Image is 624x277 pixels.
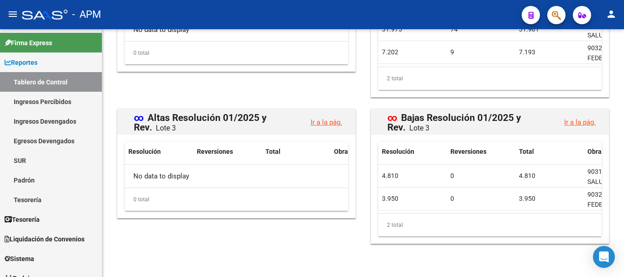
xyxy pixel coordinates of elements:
[557,114,600,131] button: Ir a la pág.
[378,214,602,236] div: 2 total
[519,193,580,204] div: 3.950
[125,42,348,64] div: 0 total
[303,114,346,131] button: Ir a la pág.
[128,148,161,155] span: Resolución
[382,24,443,35] div: 31.975
[447,142,515,162] datatable-header-cell: Reversiones
[382,47,443,57] div: 7.202
[5,234,85,244] span: Liquidación de Convenios
[334,148,389,155] span: Obra Social Origen
[450,193,512,204] div: 0
[134,112,144,123] span: ∞
[450,24,512,35] div: 74
[197,148,233,155] span: Reversiones
[72,5,101,25] span: - APM
[134,106,296,132] mat-card-title: Altas Resolución 01/2025 y Rev.
[387,112,397,123] span: ∞
[519,24,580,35] div: 31.901
[382,171,443,181] div: 4.810
[156,124,176,132] span: Lote 3
[515,142,584,162] datatable-header-cell: Total
[378,142,447,162] datatable-header-cell: Resolución
[265,148,280,155] span: Total
[606,9,617,20] mat-icon: person
[382,193,443,204] div: 3.950
[193,142,262,162] datatable-header-cell: Reversiones
[5,57,37,68] span: Reportes
[5,214,40,225] span: Tesorería
[5,254,34,264] span: Sistema
[125,188,348,211] div: 0 total
[450,47,512,57] div: 9
[378,67,602,90] div: 2 total
[125,165,348,188] div: No data to display
[382,148,414,155] span: Resolución
[519,47,580,57] div: 7.193
[519,171,580,181] div: 4.810
[125,18,348,41] div: No data to display
[450,171,512,181] div: 0
[387,106,550,132] mat-card-title: Bajas Resolución 01/2025 y Rev.
[564,118,596,126] a: Ir a la pág.
[450,148,487,155] span: Reversiones
[5,38,52,48] span: Firma Express
[311,118,342,126] a: Ir a la pág.
[409,124,429,132] span: Lote 3
[7,9,18,20] mat-icon: menu
[519,148,534,155] span: Total
[593,246,615,268] div: Open Intercom Messenger
[330,142,399,162] datatable-header-cell: Obra Social Origen
[125,142,193,162] datatable-header-cell: Resolución
[262,142,330,162] datatable-header-cell: Total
